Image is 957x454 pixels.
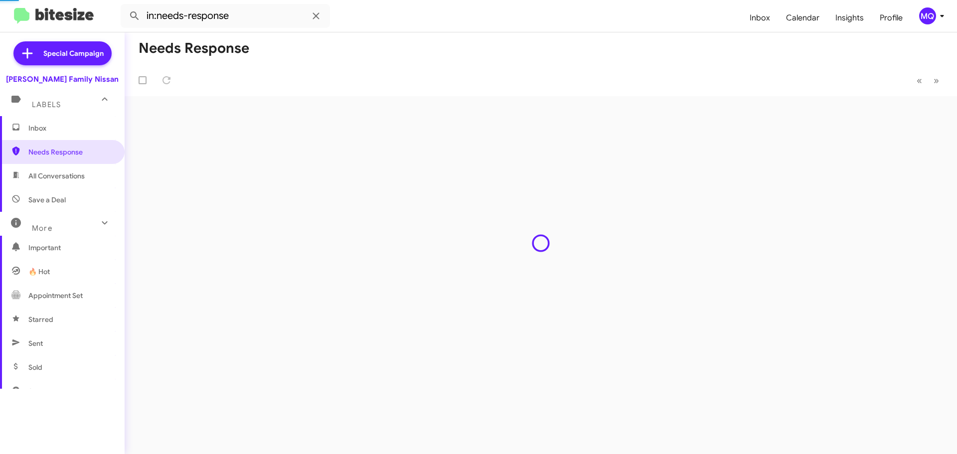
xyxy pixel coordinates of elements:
[28,267,50,277] span: 🔥 Hot
[28,291,83,301] span: Appointment Set
[917,74,922,87] span: «
[28,362,42,372] span: Sold
[827,3,872,32] a: Insights
[32,224,52,233] span: More
[28,243,113,253] span: Important
[28,386,81,396] span: Sold Responded
[6,74,119,84] div: [PERSON_NAME] Family Nissan
[928,70,945,91] button: Next
[28,338,43,348] span: Sent
[911,70,945,91] nav: Page navigation example
[43,48,104,58] span: Special Campaign
[28,195,66,205] span: Save a Deal
[139,40,249,56] h1: Needs Response
[911,7,946,24] button: MQ
[13,41,112,65] a: Special Campaign
[872,3,911,32] a: Profile
[28,171,85,181] span: All Conversations
[32,100,61,109] span: Labels
[934,74,939,87] span: »
[919,7,936,24] div: MQ
[121,4,330,28] input: Search
[28,123,113,133] span: Inbox
[911,70,928,91] button: Previous
[28,314,53,324] span: Starred
[778,3,827,32] a: Calendar
[742,3,778,32] a: Inbox
[28,147,113,157] span: Needs Response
